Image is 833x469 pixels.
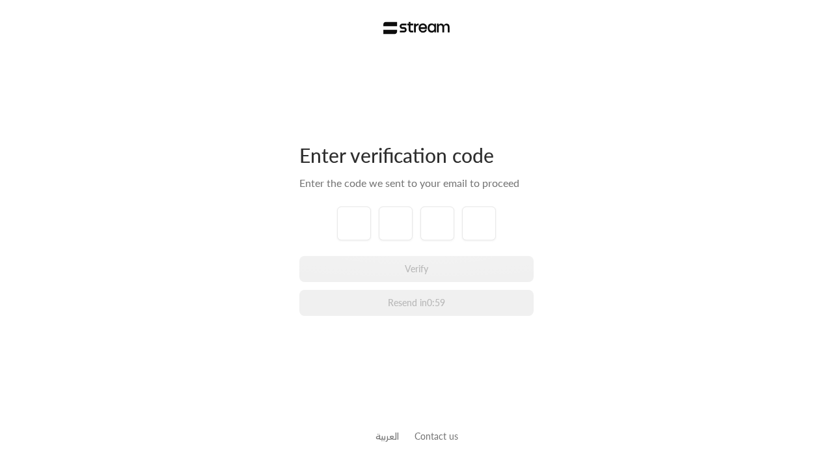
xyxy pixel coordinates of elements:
div: Enter the code we sent to your email to proceed [299,175,534,191]
img: Stream Logo [383,21,450,35]
div: Enter verification code [299,143,534,167]
a: Contact us [415,431,458,442]
button: Contact us [415,429,458,443]
a: العربية [376,424,399,448]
